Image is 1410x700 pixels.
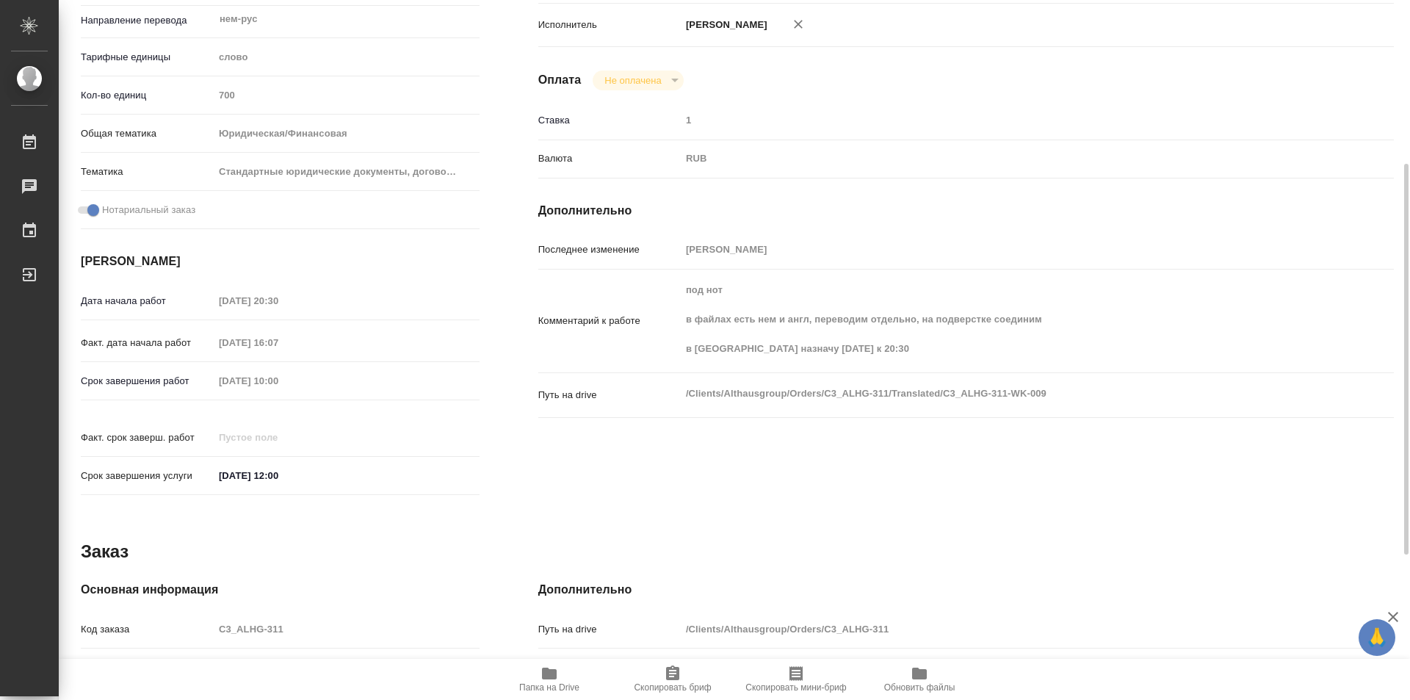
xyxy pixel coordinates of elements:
input: Пустое поле [214,618,480,640]
button: Папка на Drive [488,659,611,700]
span: 🙏 [1364,622,1389,653]
h4: Основная информация [81,581,480,599]
p: Срок завершения работ [81,374,214,389]
p: Путь на drive [538,388,681,403]
span: Папка на Drive [519,682,579,693]
span: Скопировать бриф [634,682,711,693]
input: Пустое поле [214,332,342,353]
button: Обновить файлы [858,659,981,700]
input: Пустое поле [681,239,1323,260]
button: Скопировать мини-бриф [734,659,858,700]
p: Ставка [538,113,681,128]
input: Пустое поле [214,84,480,106]
h4: Оплата [538,71,582,89]
div: Стандартные юридические документы, договоры, уставы [214,159,480,184]
p: Факт. срок заверш. работ [81,430,214,445]
h4: Дополнительно [538,202,1394,220]
p: Код заказа [81,622,214,637]
button: Не оплачена [600,74,665,87]
input: Пустое поле [214,427,342,448]
h4: [PERSON_NAME] [81,253,480,270]
input: Пустое поле [214,370,342,392]
p: Направление перевода [81,13,214,28]
p: Тематика [81,165,214,179]
div: слово [214,45,480,70]
input: ✎ Введи что-нибудь [214,465,342,486]
p: Путь на drive [538,622,681,637]
textarea: /Clients/Althausgroup/Orders/C3_ALHG-311/Translated/C3_ALHG-311-WK-009 [681,381,1323,406]
input: Пустое поле [214,290,342,311]
p: Срок завершения услуги [81,469,214,483]
input: Пустое поле [681,618,1323,640]
button: 🙏 [1359,619,1395,656]
h4: Дополнительно [538,581,1394,599]
p: Последнее изменение [538,242,681,257]
h2: Заказ [81,540,129,563]
p: Тарифные единицы [81,50,214,65]
span: Скопировать мини-бриф [745,682,846,693]
p: Комментарий к работе [538,314,681,328]
p: Валюта [538,151,681,166]
input: Пустое поле [681,657,1323,678]
div: Не оплачена [593,71,683,90]
p: Общая тематика [81,126,214,141]
span: Обновить файлы [884,682,955,693]
p: Дата начала работ [81,294,214,308]
button: Удалить исполнителя [782,8,814,40]
span: Нотариальный заказ [102,203,195,217]
input: Пустое поле [681,109,1323,131]
div: RUB [681,146,1323,171]
p: Исполнитель [538,18,681,32]
textarea: под нот в файлах есть нем и англ, переводим отдельно, на подверстке соединим в [GEOGRAPHIC_DATA] ... [681,278,1323,361]
input: Пустое поле [214,657,480,678]
p: Факт. дата начала работ [81,336,214,350]
button: Скопировать бриф [611,659,734,700]
p: Кол-во единиц [81,88,214,103]
div: Юридическая/Финансовая [214,121,480,146]
p: [PERSON_NAME] [681,18,767,32]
